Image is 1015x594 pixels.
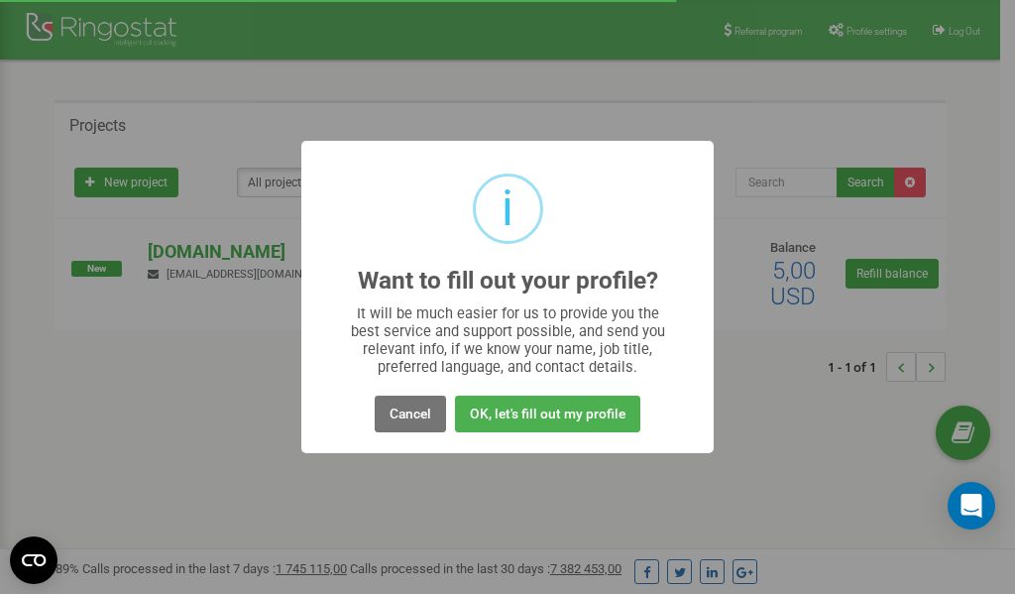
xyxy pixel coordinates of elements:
div: It will be much easier for us to provide you the best service and support possible, and send you ... [341,304,675,376]
div: i [502,177,513,241]
button: Open CMP widget [10,536,57,584]
h2: Want to fill out your profile? [358,268,658,295]
button: OK, let's fill out my profile [455,396,640,432]
div: Open Intercom Messenger [948,482,995,530]
button: Cancel [375,396,446,432]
